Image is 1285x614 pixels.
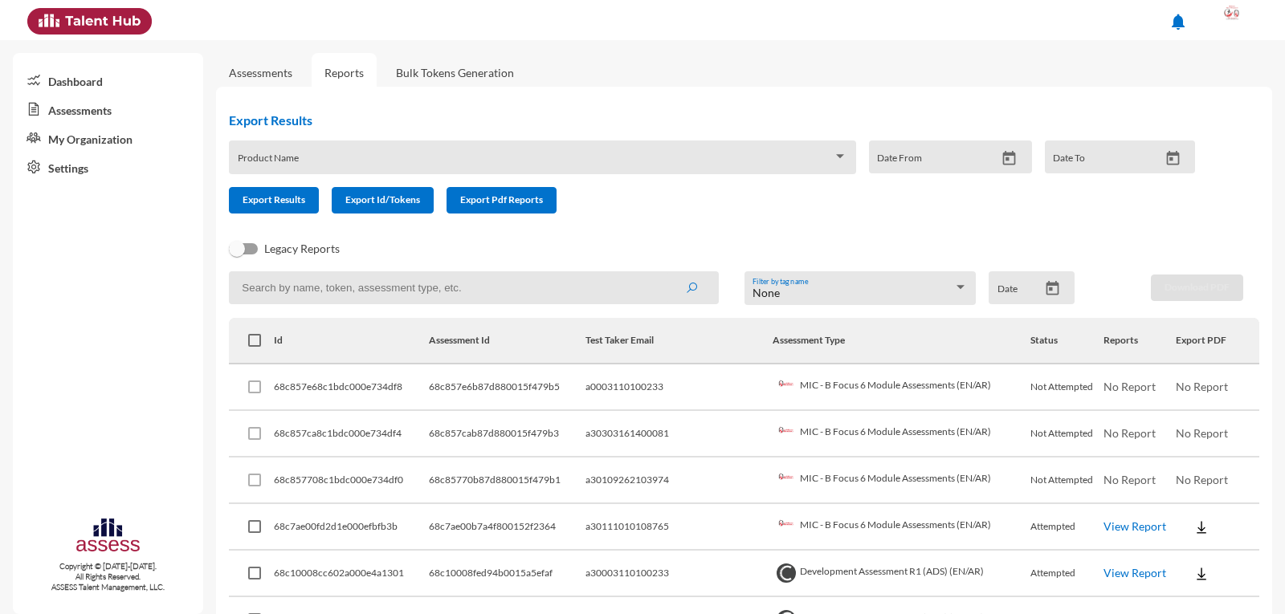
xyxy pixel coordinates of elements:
button: Export Results [229,187,319,213]
td: 68c857708c1bdc000e734df0 [274,457,429,504]
td: 68c7ae00fd2d1e000efbfb3b [274,504,429,551]
td: 68c85770b87d880015f479b1 [429,457,585,504]
mat-icon: notifications [1169,12,1188,31]
a: Bulk Tokens Generation [383,53,527,92]
td: MIC - B Focus 6 Module Assessments (EN/AR) [773,411,1030,457]
td: MIC - B Focus 6 Module Assessments (EN/AR) [773,457,1030,504]
span: No Report [1103,426,1156,440]
span: Export Pdf Reports [460,193,543,205]
td: Attempted [1030,504,1103,551]
td: a30003110100233 [585,551,773,597]
td: a30303161400081 [585,411,773,457]
td: a0003110100233 [585,364,773,411]
th: Reports [1103,318,1177,364]
a: My Organization [13,124,203,152]
button: Download PDF [1151,274,1243,301]
a: Assessments [229,66,292,79]
span: No Report [1103,473,1156,486]
th: Id [274,318,429,364]
td: a30111010108765 [585,504,773,551]
td: 68c857e68c1bdc000e734df8 [274,364,429,411]
a: View Report [1103,519,1166,533]
button: Export Id/Tokens [332,187,434,213]
span: No Report [1176,473,1228,486]
span: No Report [1103,380,1156,393]
span: Download PDF [1165,281,1230,293]
button: Open calendar [1159,150,1187,167]
span: Legacy Reports [264,239,340,258]
td: Development Assessment R1 (ADS) (EN/AR) [773,551,1030,597]
a: Settings [13,152,203,181]
td: 68c857ca8c1bdc000e734df4 [274,411,429,457]
th: Status [1030,318,1103,364]
td: 68c857cab87d880015f479b3 [429,411,585,457]
img: assesscompany-logo.png [75,516,141,558]
th: Assessment Id [429,318,585,364]
button: Open calendar [1038,280,1067,297]
a: Assessments [13,95,203,124]
td: 68c10008cc602a000e4a1301 [274,551,429,597]
span: None [753,286,780,299]
h2: Export Results [229,112,1208,128]
td: MIC - B Focus 6 Module Assessments (EN/AR) [773,504,1030,551]
a: View Report [1103,566,1166,579]
button: Open calendar [995,150,1023,167]
td: Not Attempted [1030,364,1103,411]
td: a30109262103974 [585,457,773,504]
input: Search by name, token, assessment type, etc. [229,271,718,304]
td: Not Attempted [1030,457,1103,504]
a: Reports [312,53,377,92]
span: No Report [1176,380,1228,393]
td: Attempted [1030,551,1103,597]
td: MIC - B Focus 6 Module Assessments (EN/AR) [773,364,1030,411]
span: Export Results [243,193,305,205]
th: Export PDF [1176,318,1259,364]
td: Not Attempted [1030,411,1103,457]
th: Test Taker Email [585,318,773,364]
td: 68c10008fed94b0015a5efaf [429,551,585,597]
button: Export Pdf Reports [447,187,557,213]
span: No Report [1176,426,1228,440]
td: 68c857e6b87d880015f479b5 [429,364,585,411]
td: 68c7ae00b7a4f800152f2364 [429,504,585,551]
span: Export Id/Tokens [345,193,420,205]
th: Assessment Type [773,318,1030,364]
p: Copyright © [DATE]-[DATE]. All Rights Reserved. ASSESS Talent Management, LLC. [13,561,203,592]
a: Dashboard [13,66,203,95]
